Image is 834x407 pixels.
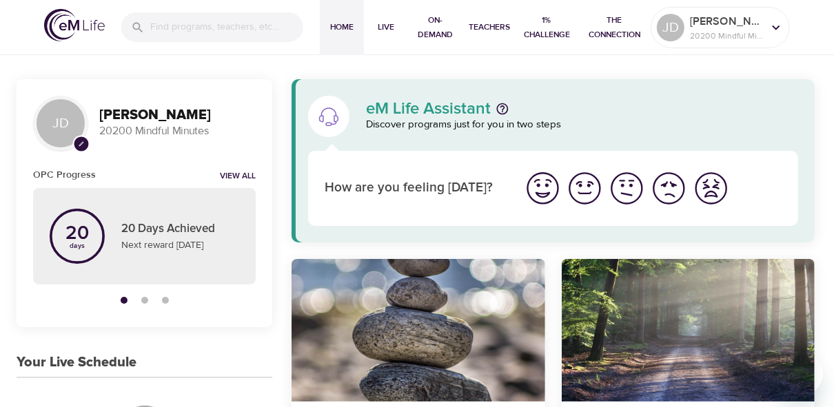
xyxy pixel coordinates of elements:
[690,30,763,42] p: 20200 Mindful Minutes
[65,224,89,243] p: 20
[121,238,239,253] p: Next reward [DATE]
[325,178,505,198] p: How are you feeling [DATE]?
[650,169,688,207] img: bad
[99,107,256,123] h3: [PERSON_NAME]
[779,352,823,396] iframe: Button to launch messaging window
[584,13,645,42] span: The Connection
[564,167,606,209] button: I'm feeling good
[562,259,815,401] button: Guided Practice
[657,14,684,41] div: JD
[33,167,96,182] h6: OPC Progress
[366,101,491,117] p: eM Life Assistant
[44,9,105,41] img: logo
[99,123,256,139] p: 20200 Mindful Minutes
[33,96,88,151] div: JD
[469,20,510,34] span: Teachers
[566,169,604,207] img: good
[17,355,136,371] h3: Your Live Schedule
[65,243,89,249] p: days
[292,259,545,401] button: Mindfully Managing Anxiety Series
[414,13,458,42] span: On-Demand
[606,167,648,209] button: I'm feeling ok
[220,171,256,182] a: View all notifications
[524,169,562,207] img: great
[648,167,690,209] button: I'm feeling bad
[690,13,763,30] p: [PERSON_NAME]
[325,20,358,34] span: Home
[318,105,340,127] img: eM Life Assistant
[690,167,732,209] button: I'm feeling worst
[366,117,798,133] p: Discover programs just for you in two steps
[369,20,403,34] span: Live
[521,13,573,42] span: 1% Challenge
[522,167,564,209] button: I'm feeling great
[150,12,303,42] input: Find programs, teachers, etc...
[692,169,730,207] img: worst
[121,220,239,238] p: 20 Days Achieved
[608,169,646,207] img: ok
